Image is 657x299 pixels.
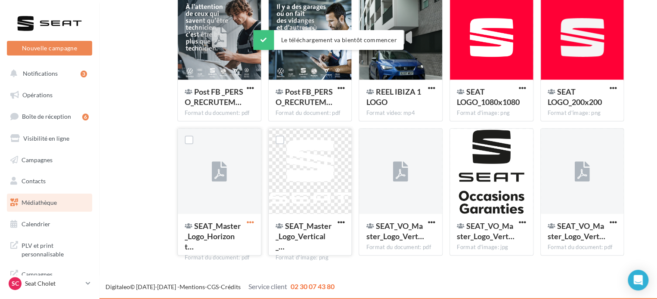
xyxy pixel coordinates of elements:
div: 3 [81,71,87,77]
span: Campagnes DataOnDemand [22,268,89,287]
button: Nouvelle campagne [7,41,92,55]
p: Seat Cholet [25,279,82,288]
span: SEAT_VO_Master_Logo_Vertical_POS_BLK [457,221,514,241]
span: Contacts [22,177,46,185]
div: Le téléchargement va bientôt commencer [253,30,403,50]
span: Opérations [22,91,53,99]
span: SEAT_Master_Logo_Horizontal_Negativo_PANTONE [185,221,241,251]
span: Calendrier [22,220,50,228]
div: Format du document: pdf [276,109,345,117]
span: Boîte de réception [22,113,71,120]
div: Format du document: pdf [185,109,254,117]
a: Médiathèque [5,194,94,212]
a: Opérations [5,86,94,104]
a: Crédits [221,283,241,290]
span: REEL IBIZA 1 LOGO [366,87,421,107]
span: SEAT LOGO_200x200 [548,87,602,107]
a: Mentions [180,283,205,290]
a: Boîte de réception6 [5,107,94,126]
span: Notifications [23,70,58,77]
a: SC Seat Cholet [7,275,92,292]
div: Format d'image: png [548,109,617,117]
div: Format du document: pdf [366,244,435,251]
span: Post FB _PERSO_RECRUTEMENT_1000TALENTS [185,87,243,107]
span: Post FB_PERSO_RECRUTEMENT_1000TALENTS [276,87,333,107]
a: Calendrier [5,215,94,233]
span: PLV et print personnalisable [22,240,89,258]
span: Médiathèque [22,199,57,206]
div: Open Intercom Messenger [628,270,648,290]
a: Contacts [5,172,94,190]
span: SEAT_Master_Logo_Vertical_Negativo_RGB [276,221,332,251]
span: SC [12,279,19,288]
span: SEAT_VO_Master_Logo_Vertical_POS_BLK [548,221,605,241]
div: Format d'image: png [276,254,345,262]
span: © [DATE]-[DATE] - - - [105,283,335,290]
div: Format du document: pdf [185,254,254,262]
span: SEAT_VO_Master_Logo_Vertical_NEG_WHT [366,221,424,241]
div: Format d'image: jpg [457,244,526,251]
a: PLV et print personnalisable [5,236,94,262]
div: Format video: mp4 [366,109,435,117]
span: Visibilité en ligne [23,135,69,142]
div: Format d'image: png [457,109,526,117]
div: 6 [82,114,89,120]
span: Service client [248,282,287,290]
a: Digitaleo [105,283,130,290]
span: Campagnes [22,156,53,163]
a: Visibilité en ligne [5,129,94,148]
span: 02 30 07 43 80 [291,282,335,290]
button: Notifications 3 [5,65,90,83]
a: CGS [207,283,219,290]
a: Campagnes [5,151,94,169]
div: Format du document: pdf [548,244,617,251]
a: Campagnes DataOnDemand [5,265,94,290]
